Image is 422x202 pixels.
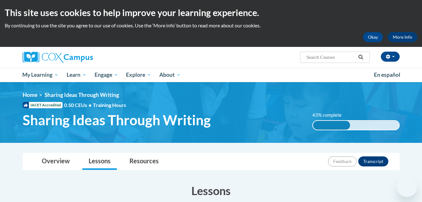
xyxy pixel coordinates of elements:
label: 43% complete [312,112,348,119]
a: My Learning [19,68,63,82]
a: Resources [123,153,165,170]
button: Feedback [328,156,357,166]
a: About [155,68,185,82]
a: Explore [122,68,155,82]
button: Search [356,53,365,61]
a: Learn [63,68,90,82]
span: • [89,102,91,108]
iframe: Button to launch messaging window [397,177,417,197]
a: Cox Campus [23,52,142,63]
h3: Lessons [23,183,400,199]
span: En español [374,71,400,78]
span: Learn [67,71,86,79]
input: Search Courses [306,53,356,61]
a: More Info [388,32,417,42]
button: Account Settings [381,52,400,62]
span: IACET Accredited [23,102,63,108]
a: En español [370,68,404,81]
a: Engage [90,68,122,82]
button: Transcript [358,156,388,166]
p: By continuing to use the site you agree to our use of cookies. Use the ‘More info’ button to read... [5,22,417,29]
span: 0.50 CEUs [64,102,93,109]
div: Main menu [13,68,409,82]
a: Lessons [82,153,117,170]
a: Home [23,92,37,98]
h2: This site uses cookies to help improve your learning experience. [5,6,417,19]
span: Sharing Ideas Through Writing [45,92,119,98]
span: About [159,71,181,79]
a: Overview [36,153,76,170]
span: My Learning [22,71,58,79]
div: 43% complete [313,121,350,130]
img: Cox Campus [23,52,93,63]
span: Explore [126,71,151,79]
button: Okay [363,32,383,42]
span: Engage [95,71,118,79]
span: Training Hours [93,102,126,108]
span: Sharing Ideas Through Writing [23,112,211,128]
